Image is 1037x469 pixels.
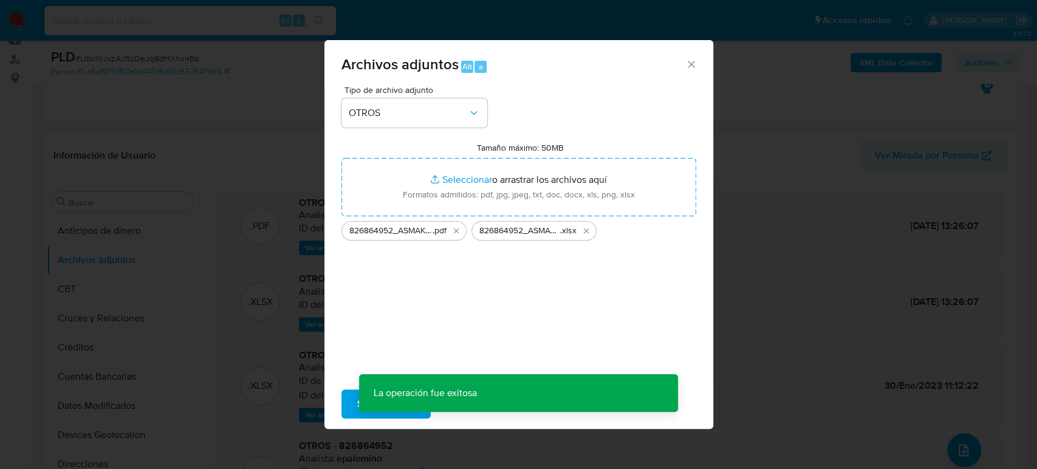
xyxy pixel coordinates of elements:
button: OTROS [341,98,487,128]
p: La operación fue exitosa [359,374,491,412]
button: Subir archivo [341,389,431,419]
span: Archivos adjuntos [341,53,459,75]
button: Cerrar [685,58,696,69]
span: Cancelar [451,391,491,417]
label: Tamaño máximo: 50MB [477,142,564,153]
span: 826864952_ASMAKTEC_Agosto2025 [349,225,433,237]
span: OTROS [349,107,468,119]
button: Eliminar 826864952_ASMAKTEC_Agosto2025.pdf [449,224,464,238]
span: Alt [462,61,472,72]
span: Subir archivo [357,391,415,417]
ul: Archivos seleccionados [341,216,696,241]
span: Tipo de archivo adjunto [344,86,490,94]
span: .xlsx [560,225,577,237]
span: a [479,61,483,72]
span: 826864952_ASMAKTEC_Agosto2025 [479,225,560,237]
span: .pdf [433,225,447,237]
button: Eliminar 826864952_ASMAKTEC_Agosto2025.xlsx [579,224,594,238]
